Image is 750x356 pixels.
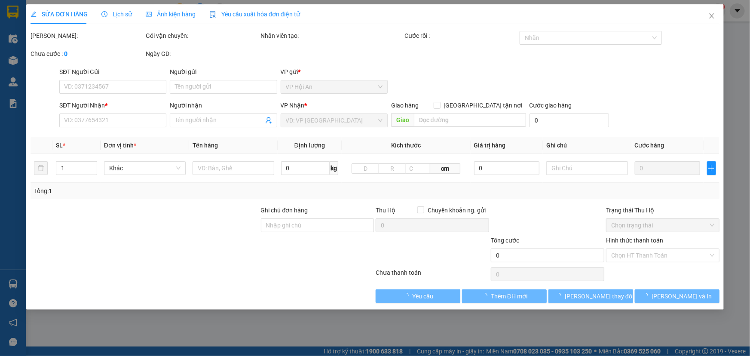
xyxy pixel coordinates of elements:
[59,101,166,110] div: SĐT Người Nhận
[643,293,652,299] span: loading
[412,292,433,301] span: Yêu cầu
[193,142,218,149] span: Tên hàng
[31,11,88,18] span: SỬA ĐƠN HÀNG
[474,142,506,149] span: Giá trị hàng
[101,11,107,17] span: clock-circle
[707,165,716,172] span: plus
[530,114,609,127] input: Cước giao hàng
[555,293,565,299] span: loading
[146,11,196,18] span: Ảnh kiện hàng
[414,113,526,127] input: Dọc đường
[146,31,259,40] div: Gói vận chuyển:
[34,186,290,196] div: Tổng: 1
[700,4,724,28] button: Close
[391,102,419,109] span: Giao hàng
[31,31,144,40] div: [PERSON_NAME]:
[209,11,300,18] span: Yêu cầu xuất hóa đơn điện tử
[101,11,132,18] span: Lịch sử
[391,113,414,127] span: Giao
[530,102,572,109] label: Cước giao hàng
[31,49,144,58] div: Chưa cước :
[261,31,403,40] div: Nhân viên tạo:
[635,289,719,303] button: [PERSON_NAME] và In
[56,142,63,149] span: SL
[491,237,519,244] span: Tổng cước
[261,207,308,214] label: Ghi chú đơn hàng
[606,206,719,215] div: Trạng thái Thu Hộ
[491,292,527,301] span: Thêm ĐH mới
[265,117,272,124] span: user-add
[294,142,325,149] span: Định lượng
[64,50,67,57] b: 0
[104,142,136,149] span: Đơn vị tính
[376,207,395,214] span: Thu Hộ
[146,11,152,17] span: picture
[546,161,628,175] input: Ghi Chú
[391,142,421,149] span: Kích thước
[209,11,216,18] img: icon
[379,163,406,174] input: R
[193,161,274,175] input: VD: Bàn, Ghế
[376,289,461,303] button: Yêu cầu
[281,102,305,109] span: VP Nhận
[565,292,634,301] span: [PERSON_NAME] thay đổi
[406,163,430,174] input: C
[462,289,547,303] button: Thêm ĐH mới
[611,219,714,232] span: Chọn trạng thái
[375,268,490,283] div: Chưa thanh toán
[281,67,388,77] div: VP gửi
[652,292,712,301] span: [PERSON_NAME] và In
[481,293,491,299] span: loading
[170,101,277,110] div: Người nhận
[441,101,526,110] span: [GEOGRAPHIC_DATA] tận nơi
[146,49,259,58] div: Ngày GD:
[708,12,715,19] span: close
[404,31,518,40] div: Cước rồi :
[261,218,374,232] input: Ghi chú đơn hàng
[606,237,663,244] label: Hình thức thanh toán
[403,293,412,299] span: loading
[31,11,37,17] span: edit
[635,142,664,149] span: Cước hàng
[430,163,460,174] span: cm
[170,67,277,77] div: Người gửi
[59,67,166,77] div: SĐT Người Gửi
[330,161,338,175] span: kg
[707,161,716,175] button: plus
[548,289,633,303] button: [PERSON_NAME] thay đổi
[635,161,700,175] input: 0
[109,162,181,175] span: Khác
[424,206,489,215] span: Chuyển khoản ng. gửi
[352,163,379,174] input: D
[543,137,631,154] th: Ghi chú
[34,161,48,175] button: delete
[286,80,383,93] span: VP Hội An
